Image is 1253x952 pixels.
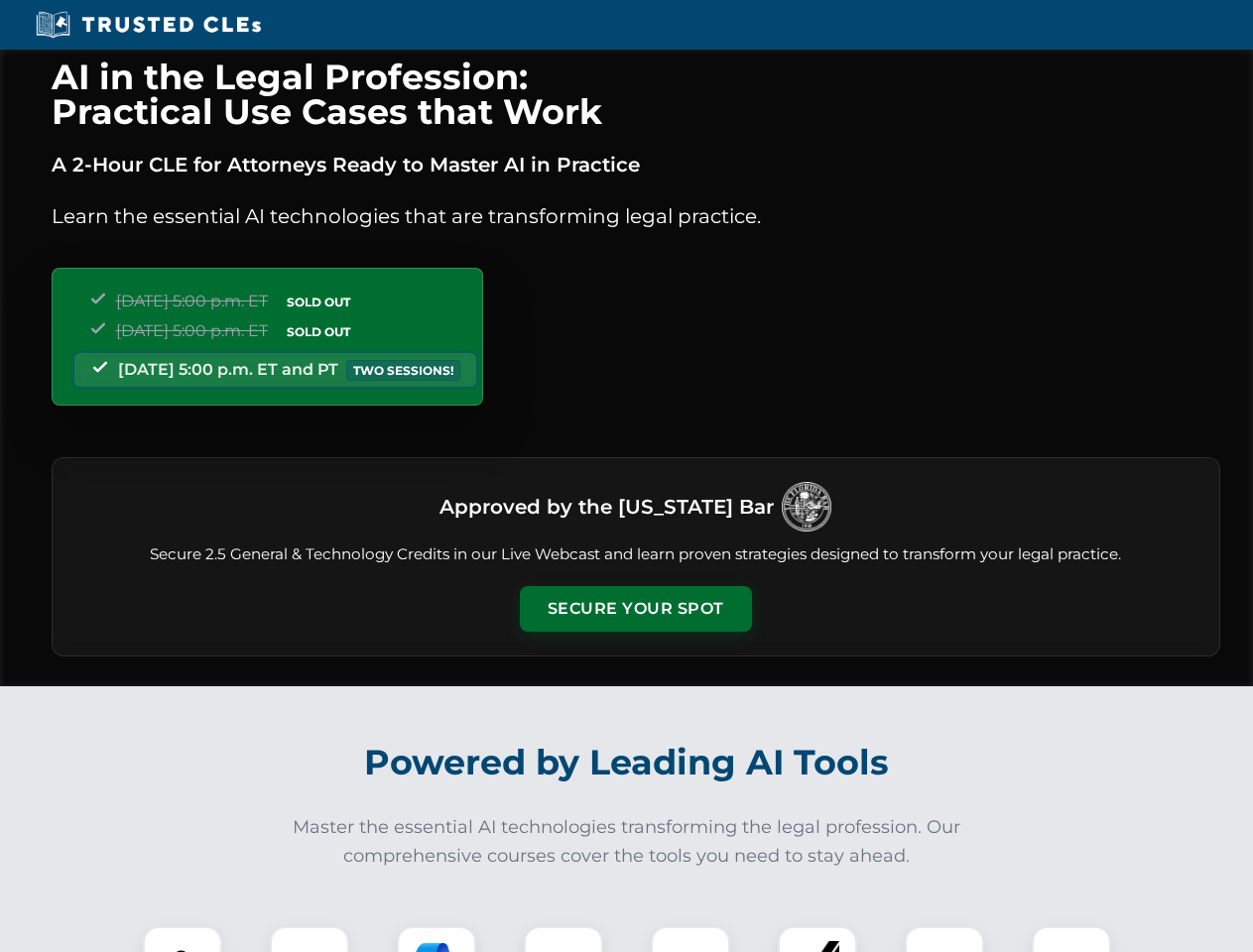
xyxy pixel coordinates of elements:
img: Logo [782,482,831,532]
p: Learn the essential AI technologies that are transforming legal practice. [52,200,1220,232]
h2: Powered by Leading AI Tools [77,728,1177,797]
p: A 2-Hour CLE for Attorneys Ready to Master AI in Practice [52,149,1220,180]
span: [DATE] 5:00 p.m. ET [116,321,268,340]
p: Secure 2.5 General & Technology Credits in our Live Webcast and learn proven strategies designed ... [76,543,1195,566]
span: SOLD OUT [280,292,357,312]
span: [DATE] 5:00 p.m. ET [116,292,268,310]
button: Secure Your Spot [520,586,752,632]
h3: Approved by the [US_STATE] Bar [439,489,774,525]
p: Master the essential AI technologies transforming the legal profession. Our comprehensive courses... [280,813,974,871]
h1: AI in the Legal Profession: Practical Use Cases that Work [52,59,1220,129]
img: Trusted CLEs [30,10,267,40]
span: SOLD OUT [280,321,357,342]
